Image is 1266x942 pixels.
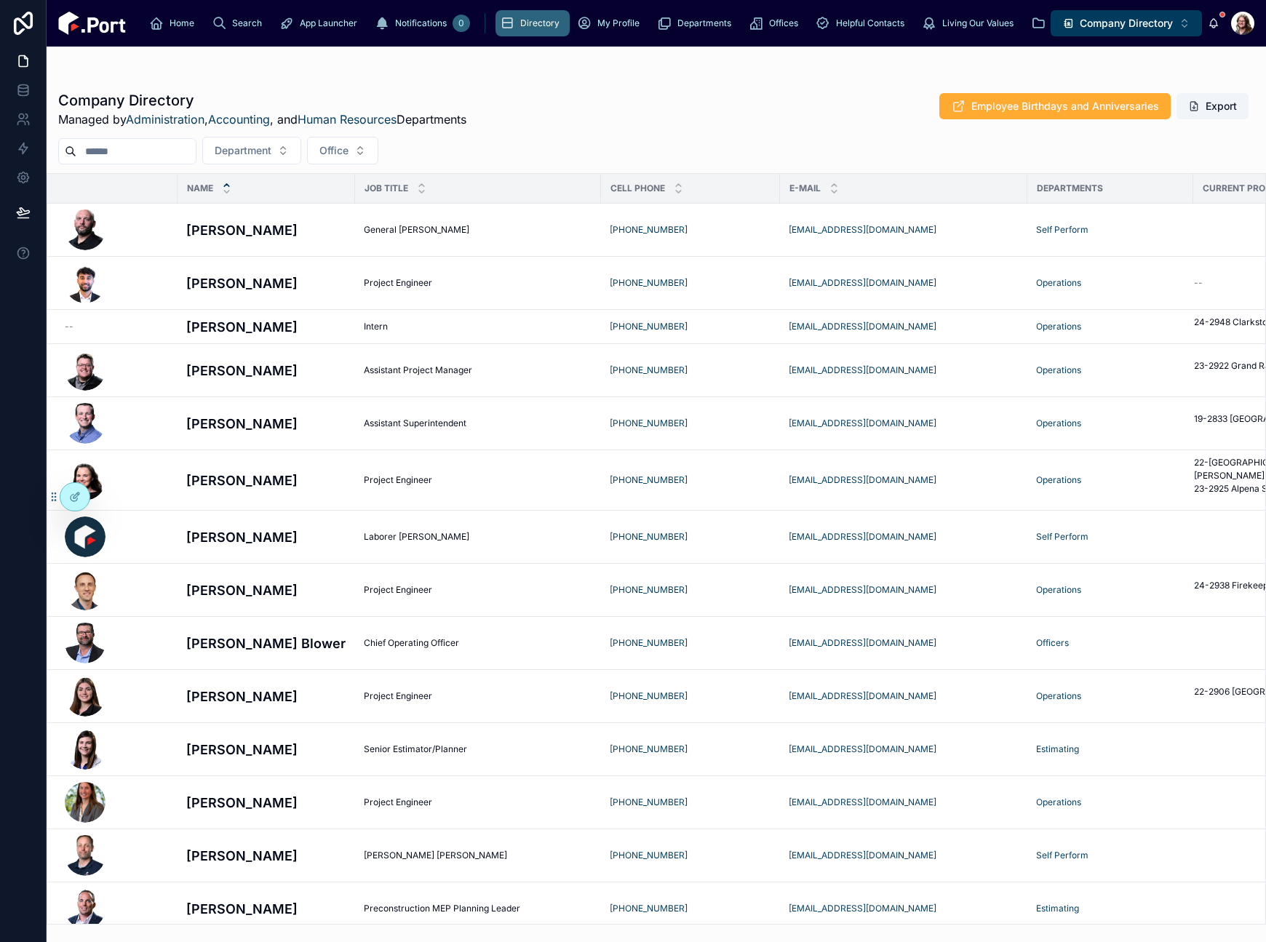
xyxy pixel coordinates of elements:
a: Operations [1036,364,1081,376]
a: [EMAIL_ADDRESS][DOMAIN_NAME] [789,903,936,914]
a: Operations [1036,418,1081,429]
a: [PHONE_NUMBER] [610,321,771,332]
span: Estimating [1036,903,1079,914]
span: E-Mail [789,183,821,194]
span: -- [65,321,73,332]
a: [EMAIL_ADDRESS][DOMAIN_NAME] [789,690,936,701]
a: [PHONE_NUMBER] [610,743,688,754]
span: Senior Estimator/Planner [364,743,467,755]
a: [PERSON_NAME] [186,220,346,240]
div: 0 [453,15,470,32]
a: [PHONE_NUMBER] [610,690,688,701]
a: Self Perform [1036,224,1185,236]
a: [EMAIL_ADDRESS][DOMAIN_NAME] [789,418,936,428]
a: [PHONE_NUMBER] [610,903,688,914]
a: [PERSON_NAME] [186,274,346,293]
a: [PERSON_NAME] [186,414,346,434]
a: Project Engineer [364,797,592,808]
a: Operations [1036,364,1185,376]
a: Offices [744,10,808,36]
span: Self Perform [1036,531,1088,543]
span: Operations [1036,584,1081,596]
a: Estimating [1036,743,1079,755]
a: Self Perform [1036,531,1185,543]
a: Operations [1036,321,1185,332]
a: Project Engineer [364,584,592,596]
a: [PERSON_NAME] [186,471,346,490]
a: [EMAIL_ADDRESS][DOMAIN_NAME] [789,224,1019,236]
h4: [PERSON_NAME] [186,740,346,759]
a: [PERSON_NAME] [186,527,346,547]
a: [PHONE_NUMBER] [610,224,688,235]
span: General [PERSON_NAME] [364,224,469,236]
a: [PERSON_NAME] [186,899,346,919]
a: Chief Operating Officer [364,637,592,649]
a: [EMAIL_ADDRESS][DOMAIN_NAME] [789,743,1019,755]
a: Self Perform [1036,850,1185,861]
a: Estimating [1036,903,1185,914]
a: [EMAIL_ADDRESS][DOMAIN_NAME] [789,364,936,375]
span: Chief Operating Officer [364,637,459,649]
span: Project Engineer [364,690,432,702]
span: Living Our Values [942,17,1014,29]
a: [PERSON_NAME] [186,361,346,380]
a: [PERSON_NAME] [186,687,346,706]
a: Home [145,10,204,36]
span: Laborer [PERSON_NAME] [364,531,469,543]
a: [EMAIL_ADDRESS][DOMAIN_NAME] [789,418,1019,429]
span: Assistant Project Manager [364,364,472,376]
a: Operations [1036,474,1081,486]
a: Self Perform [1036,850,1088,861]
a: [PHONE_NUMBER] [610,277,688,288]
a: [EMAIL_ADDRESS][DOMAIN_NAME] [789,531,1019,543]
a: [PERSON_NAME] [PERSON_NAME] [364,850,592,861]
a: [PHONE_NUMBER] [610,474,771,486]
a: Administration [126,112,204,127]
a: [PHONE_NUMBER] [610,364,771,376]
span: Assistant Superintendent [364,418,466,429]
a: [EMAIL_ADDRESS][DOMAIN_NAME] [789,321,1019,332]
span: Job Title [365,183,408,194]
a: Helpful Contacts [811,10,915,36]
a: [PHONE_NUMBER] [610,418,688,428]
span: Project Engineer [364,584,432,596]
a: [PHONE_NUMBER] [610,797,688,807]
a: [EMAIL_ADDRESS][DOMAIN_NAME] [789,364,1019,376]
a: [EMAIL_ADDRESS][DOMAIN_NAME] [789,474,1019,486]
span: [PERSON_NAME] [PERSON_NAME] [364,850,507,861]
a: [EMAIL_ADDRESS][DOMAIN_NAME] [789,321,936,332]
a: Laborer [PERSON_NAME] [364,531,592,543]
a: [PHONE_NUMBER] [610,531,688,542]
a: Operations [1036,690,1185,702]
a: [PERSON_NAME] [186,846,346,866]
a: [PHONE_NUMBER] [610,850,771,861]
a: Preconstruction MEP Planning Leader [364,903,592,914]
a: [EMAIL_ADDRESS][DOMAIN_NAME] [789,474,936,485]
button: Select Button [307,137,378,164]
a: Notifications0 [370,10,474,36]
span: Office [319,143,349,158]
a: Officers [1036,637,1069,649]
h4: [PERSON_NAME] Blower [186,634,346,653]
h4: [PERSON_NAME] [186,317,346,337]
button: Select Button [202,137,301,164]
a: Operations [1036,277,1185,289]
a: Operations [1036,797,1185,808]
button: Employee Birthdays and Anniversaries [939,93,1171,119]
span: -- [1194,277,1203,289]
a: Assistant Superintendent [364,418,592,429]
span: Notifications [395,17,447,29]
a: [PHONE_NUMBER] [610,903,771,914]
a: [EMAIL_ADDRESS][DOMAIN_NAME] [789,797,936,807]
span: Operations [1036,690,1081,702]
span: Company Directory [1080,16,1173,31]
a: [PHONE_NUMBER] [610,637,688,648]
a: [PHONE_NUMBER] [610,850,688,861]
a: Project Engineer [364,277,592,289]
